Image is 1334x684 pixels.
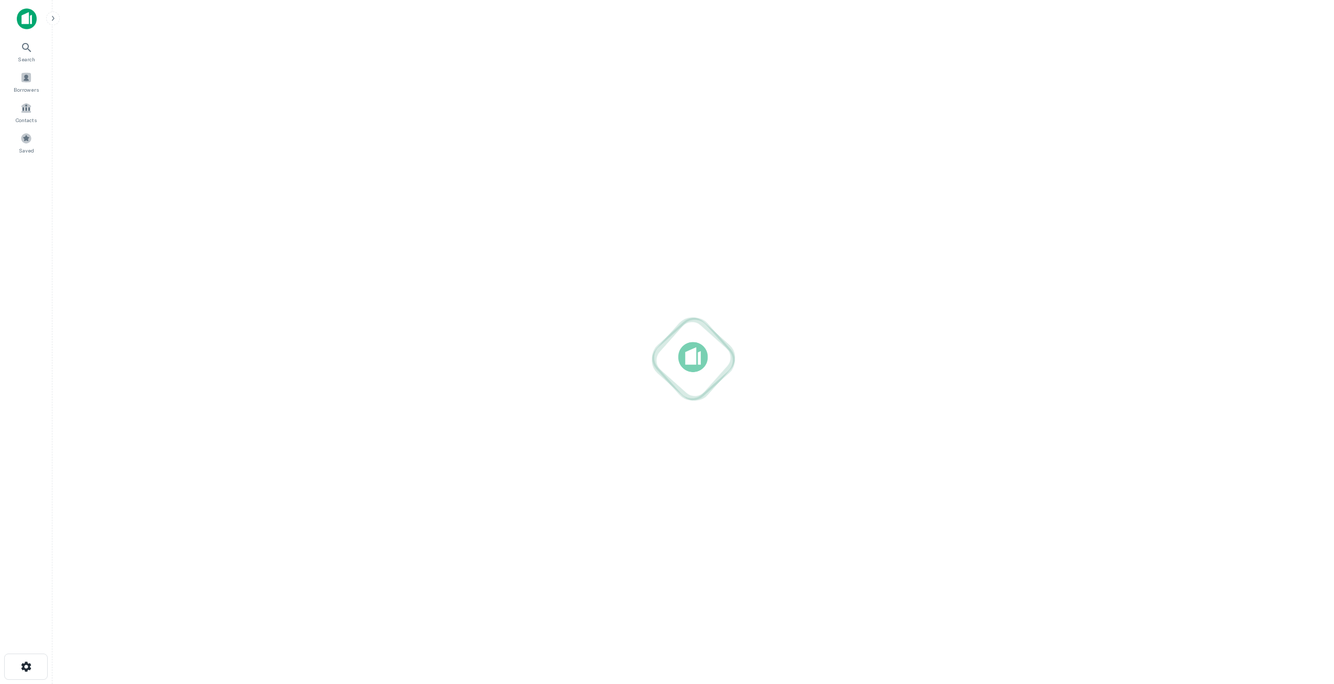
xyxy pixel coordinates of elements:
iframe: Chat Widget [1282,600,1334,650]
a: Borrowers [3,68,49,96]
a: Contacts [3,98,49,126]
span: Search [18,55,35,63]
img: capitalize-icon.png [17,8,37,29]
span: Saved [19,146,34,155]
a: Saved [3,128,49,157]
span: Contacts [16,116,37,124]
a: Search [3,37,49,66]
span: Borrowers [14,85,39,94]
